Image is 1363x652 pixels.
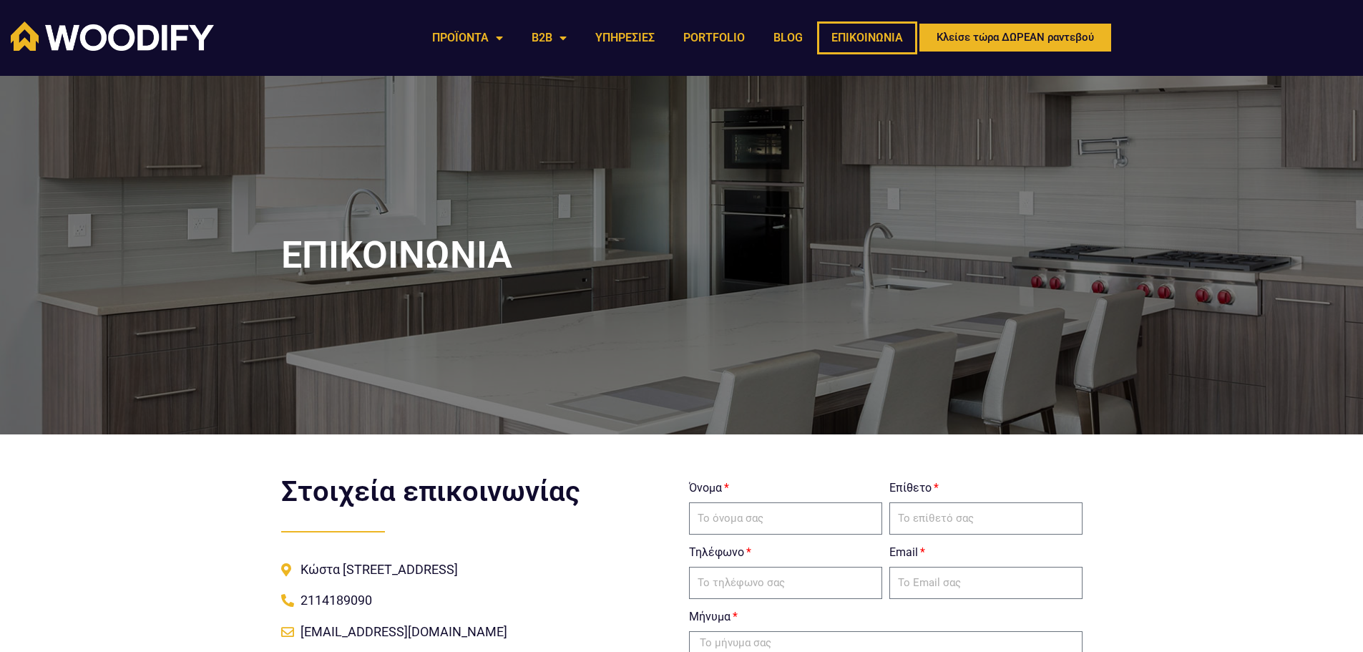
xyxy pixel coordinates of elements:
[517,21,581,54] a: B2B
[418,21,517,54] a: ΠΡΟΪΟΝΤΑ
[281,237,1083,274] h1: ΕΠΙΚΟΙΝΩΝΙΑ
[297,620,507,643] span: [EMAIL_ADDRESS][DOMAIN_NAME]
[11,21,214,51] img: Woodify
[689,477,729,499] label: Όνομα
[937,32,1094,43] span: Κλείσε τώρα ΔΩΡΕΑΝ ραντεβού
[689,567,882,600] input: Το τηλέφωνο σας
[669,21,759,54] a: PORTFOLIO
[817,21,917,54] a: ΕΠΙΚΟΙΝΩΝΙΑ
[889,477,939,499] label: Επίθετο
[581,21,669,54] a: ΥΠΗΡΕΣΙΕΣ
[281,588,675,612] a: 2114189090
[297,588,372,612] span: 2114189090
[889,567,1083,600] input: Το Email σας
[281,477,675,506] h2: Στοιχεία επικοινωνίας
[281,558,675,581] a: Κώστα [STREET_ADDRESS]
[889,502,1083,535] input: Το επίθετό σας
[689,606,738,628] label: Μήνυμα
[689,502,882,535] input: Το όνομα σας
[689,542,751,563] label: Τηλέφωνο
[889,542,925,563] label: Email
[297,558,458,581] span: Κώστα [STREET_ADDRESS]
[759,21,817,54] a: BLOG
[418,21,917,54] nav: Menu
[917,21,1113,54] a: Κλείσε τώρα ΔΩΡΕΑΝ ραντεβού
[281,620,675,643] a: [EMAIL_ADDRESS][DOMAIN_NAME]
